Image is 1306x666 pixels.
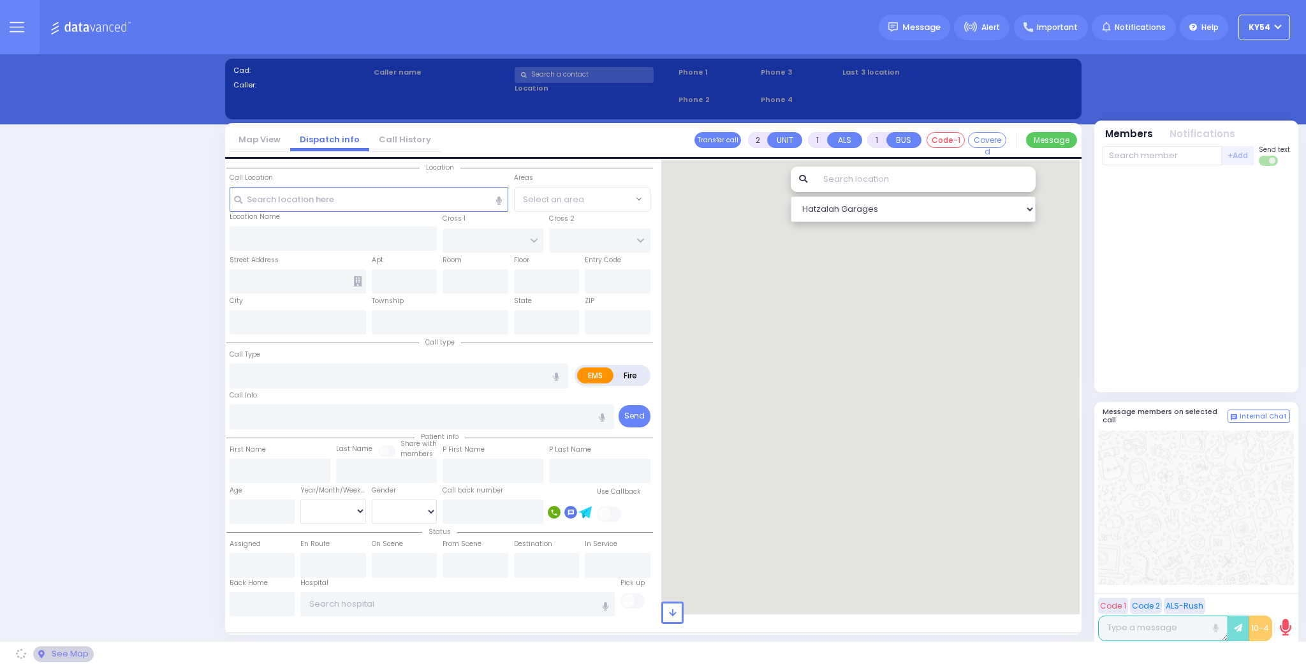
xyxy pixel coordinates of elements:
label: Caller name [374,67,510,78]
label: Use Callback [597,487,641,497]
h5: Message members on selected call [1103,408,1228,424]
button: UNIT [767,132,802,148]
button: Covered [968,132,1006,148]
label: Call Info [230,390,257,401]
span: Phone 3 [761,67,839,78]
label: Call Location [230,173,273,183]
button: ALS-Rush [1164,598,1205,614]
label: Age [230,485,242,496]
button: Members [1105,127,1153,142]
a: Map View [229,133,290,145]
label: Assigned [230,539,261,549]
input: Search location [815,166,1036,192]
label: Gender [372,485,396,496]
label: P First Name [443,445,485,455]
span: Ky54 [1249,22,1270,33]
label: En Route [300,539,330,549]
label: EMS [577,367,614,383]
label: Room [443,255,462,265]
button: BUS [886,132,921,148]
label: Back Home [230,578,268,588]
span: Internal Chat [1240,412,1287,421]
label: Street Address [230,255,279,265]
img: Logo [50,19,135,35]
label: On Scene [372,539,403,549]
span: Phone 4 [761,94,839,105]
label: First Name [230,445,266,455]
input: Search a contact [515,67,654,83]
label: State [514,296,532,306]
label: Turn off text [1259,154,1279,167]
label: Location [515,83,675,94]
span: Phone 2 [679,94,756,105]
label: Last Name [336,444,372,454]
label: Township [372,296,404,306]
div: Year/Month/Week/Day [300,485,366,496]
label: Location Name [230,212,280,222]
label: Destination [514,539,552,549]
button: Message [1026,132,1077,148]
span: Other building occupants [353,276,362,286]
label: Areas [514,173,533,183]
label: Call Type [230,350,260,360]
button: Notifications [1170,127,1235,142]
span: Status [422,527,457,536]
span: Location [420,163,460,172]
a: Dispatch info [290,133,369,145]
label: Cross 1 [443,214,466,224]
span: Alert [981,22,1000,33]
input: Search member [1103,146,1222,165]
span: Phone 1 [679,67,756,78]
button: Code 1 [1098,598,1128,614]
span: members [400,449,433,459]
img: message.svg [888,22,898,32]
button: Transfer call [694,132,741,148]
label: From Scene [443,539,481,549]
div: See map [33,646,93,662]
button: ALS [827,132,862,148]
label: Caller: [233,80,370,91]
button: Internal Chat [1228,410,1290,424]
span: Help [1201,22,1219,33]
input: Search location here [230,187,508,211]
span: Patient info [415,432,465,441]
label: Floor [514,255,529,265]
a: Call History [369,133,441,145]
small: Share with [400,439,437,448]
label: Apt [372,255,383,265]
span: Message [902,21,941,34]
span: Send text [1259,145,1290,154]
label: Hospital [300,578,328,588]
label: P Last Name [549,445,591,455]
img: comment-alt.png [1231,414,1237,420]
label: City [230,296,243,306]
input: Search hospital [300,592,615,616]
label: Last 3 location [842,67,958,78]
button: Code 2 [1130,598,1162,614]
button: Code-1 [927,132,965,148]
label: Cross 2 [549,214,575,224]
label: Cad: [233,65,370,76]
button: Send [619,405,650,427]
label: In Service [585,539,617,549]
label: Pick up [620,578,645,588]
label: Entry Code [585,255,621,265]
label: ZIP [585,296,594,306]
span: Call type [419,337,461,347]
label: Call back number [443,485,503,496]
button: Ky54 [1238,15,1290,40]
label: Fire [613,367,649,383]
span: Select an area [523,193,584,206]
span: Notifications [1115,22,1166,33]
span: Important [1037,22,1078,33]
